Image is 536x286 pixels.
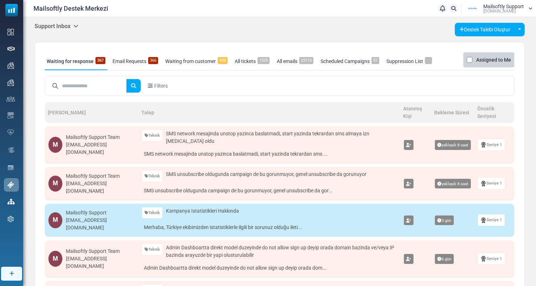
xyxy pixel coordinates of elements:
th: Talep [139,102,400,123]
a: Seviye 1 [478,214,505,225]
div: Mailsoftly Support Team [66,248,135,255]
span: 3 gün [435,215,454,225]
a: All emails23710 [275,52,315,70]
span: Admin Dashboartta direkt model duzeyinde do not allow sign up deyip orada domain bazinda ve/veya ... [166,244,396,259]
span: 366 [148,57,158,64]
a: SMS unsubscribe oldugunda campaign de bu gorunmuyor, genel unsubscribe da gor... [142,185,396,196]
div: [EMAIL_ADDRESS][DOMAIN_NAME] [66,255,135,270]
a: Email Requests366 [111,52,160,70]
div: [EMAIL_ADDRESS][DOMAIN_NAME] [66,180,135,195]
th: [PERSON_NAME] [45,102,139,123]
th: Bekleme Süresi [431,102,474,123]
span: 367 [95,57,105,64]
img: workflow.svg [7,146,15,154]
label: Assigned to Me [476,56,511,64]
span: 6 gün [435,254,454,264]
a: Waiting from customer438 [163,52,229,70]
img: domain-health-icon.svg [7,129,14,135]
a: Teknik [142,171,162,182]
span: SMS network mesajinda unstop yazinca baslatmadi, start yazinda tekrardan sms almaya izn [MEDICAL_... [166,130,396,145]
a: Seviye 1 [478,139,505,150]
div: Mailsoftly Support Team [66,172,135,180]
span: Mailsoftly Destek Merkezi [33,4,108,13]
a: Teknik [142,130,162,141]
img: settings-icon.svg [7,216,14,222]
img: support-icon-active.svg [7,182,14,188]
a: Waiting for response367 [45,52,107,70]
div: [EMAIL_ADDRESS][DOMAIN_NAME] [66,217,135,232]
div: Mailsoftly Support [66,209,135,217]
a: Scheduled Campaigns57 [319,52,381,70]
a: Suppression List [385,52,434,70]
img: mailsoftly_icon_blue_white.svg [5,4,18,16]
img: landing_pages.svg [7,165,14,171]
a: User Logo Mailsoftly Support [DOMAIN_NAME] [464,3,532,14]
th: Atanmış Kişi [400,102,432,123]
span: 438 [218,57,228,64]
div: M [48,176,62,192]
div: Mailsoftly Support Team [66,134,135,141]
a: All tickets1325 [233,52,271,70]
th: Öncelik Seviyesi [474,102,514,123]
span: Mailsoftly Support [483,4,524,9]
span: 23710 [299,57,313,64]
a: Teknik [142,207,162,218]
img: contacts-icon.svg [6,97,15,102]
span: yaklaşık 8 saat [435,140,471,150]
span: Kampanya Istatistikleri Hakkında [166,207,239,215]
a: Teknik [142,244,162,255]
div: M [48,251,62,267]
img: email-templates-icon.svg [7,112,14,119]
span: Filters [154,82,168,90]
h5: Support Inbox [35,23,78,30]
a: SMS network mesajinda unstop yazinca baslatmadi, start yazinda tekrardan sms ... [142,149,396,160]
div: M [48,212,62,228]
a: Admin Dashboartta direkt model duzeyinde do not allow sign up deyip orada dom... [142,262,396,274]
img: campaigns-icon.png [7,79,14,86]
img: campaigns-icon.png [7,62,14,69]
a: Seviye 1 [478,178,505,189]
div: M [48,137,62,153]
a: Destek Talebi Oluştur [455,23,515,36]
a: Seviye 1 [478,253,505,264]
span: SMS unsubscribe oldugunda campaign de bu gorunmuyor, genel unsubscribe da gorunuyor [166,171,366,178]
div: [EMAIL_ADDRESS][DOMAIN_NAME] [66,141,135,156]
img: dashboard-icon.svg [7,29,14,35]
span: 57 [371,57,379,64]
span: [DOMAIN_NAME] [483,9,516,13]
span: 1325 [257,57,270,64]
img: User Logo [464,3,482,14]
span: yaklaşık 8 saat [435,179,471,189]
a: Merhaba, Türkiye ekibimizden istatistiklerle ilgili bir sorunuz olduğu ileti... [142,222,396,233]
